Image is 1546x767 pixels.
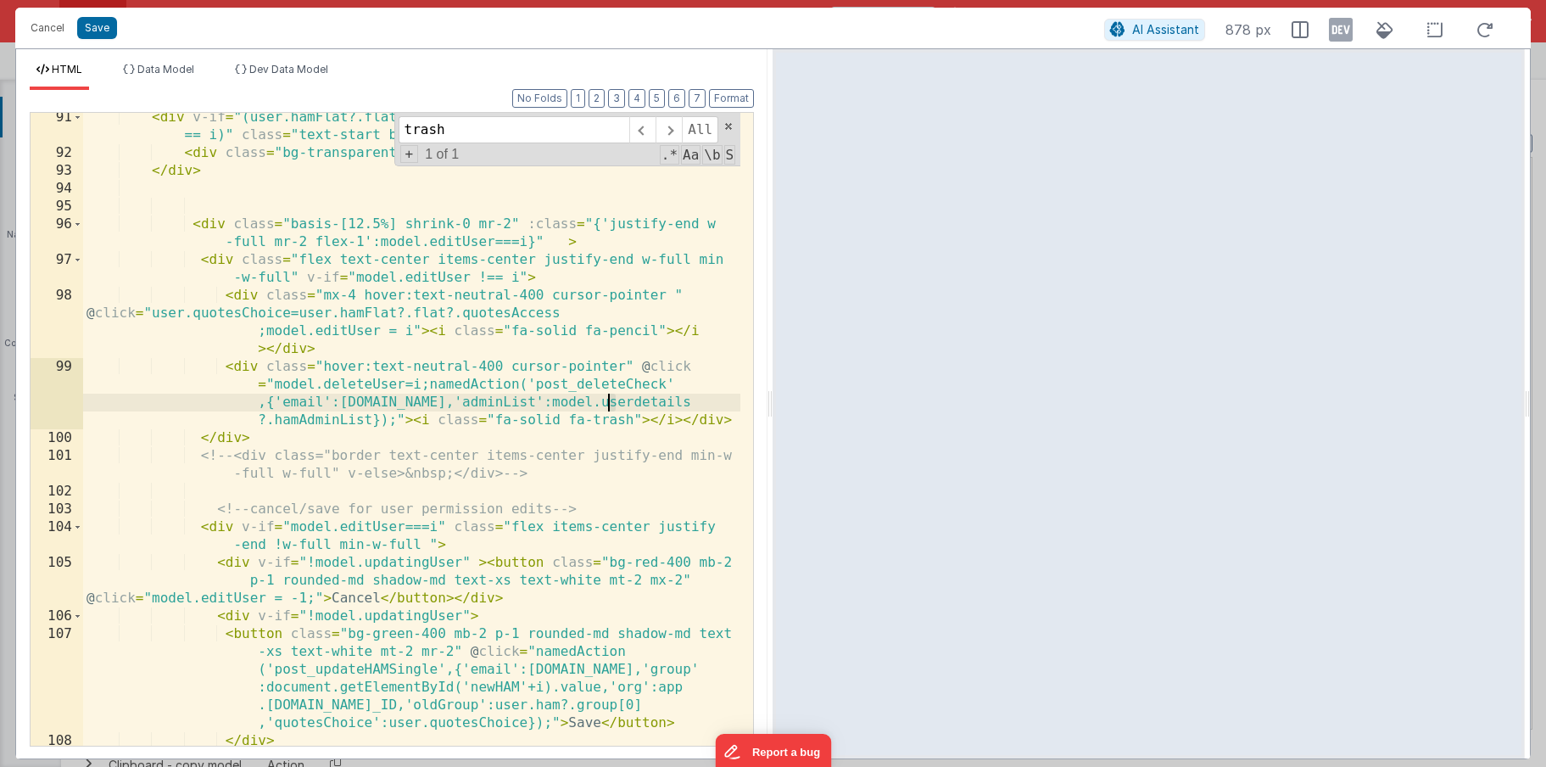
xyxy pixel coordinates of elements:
[31,447,83,483] div: 101
[31,251,83,287] div: 97
[31,162,83,180] div: 93
[137,63,194,76] span: Data Model
[571,89,585,108] button: 1
[682,116,718,143] span: Alt-Enter
[724,145,736,165] span: Search In Selection
[77,17,117,39] button: Save
[31,180,83,198] div: 94
[1132,22,1199,36] span: AI Assistant
[649,89,665,108] button: 5
[31,732,83,750] div: 108
[31,625,83,732] div: 107
[702,145,722,165] span: Whole Word Search
[31,216,83,251] div: 96
[608,89,625,108] button: 3
[31,144,83,162] div: 92
[399,116,629,143] input: Search for
[418,147,466,162] span: 1 of 1
[31,554,83,607] div: 105
[31,198,83,216] div: 95
[589,89,605,108] button: 2
[31,518,83,554] div: 104
[31,483,83,501] div: 102
[709,89,754,108] button: Format
[31,607,83,625] div: 106
[681,145,700,165] span: CaseSensitive Search
[52,63,82,76] span: HTML
[400,145,419,163] span: Toggel Replace mode
[660,145,679,165] span: RegExp Search
[668,89,685,108] button: 6
[512,89,567,108] button: No Folds
[1225,20,1271,40] span: 878 px
[31,287,83,358] div: 98
[628,89,645,108] button: 4
[31,109,83,144] div: 91
[22,16,73,40] button: Cancel
[31,501,83,518] div: 103
[689,89,706,108] button: 7
[249,63,328,76] span: Dev Data Model
[31,358,83,429] div: 99
[31,429,83,447] div: 100
[1104,19,1205,41] button: AI Assistant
